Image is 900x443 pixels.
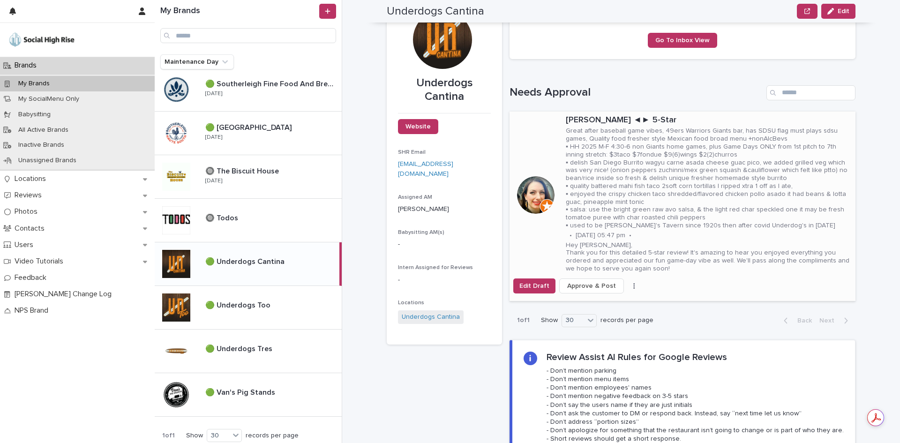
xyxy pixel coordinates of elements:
img: o5DnuTxEQV6sW9jFYBBf [7,30,76,49]
p: 🟢 Van's Pig Stands [205,386,277,397]
a: Underdogs Cantina [402,312,460,322]
a: 🟢 [GEOGRAPHIC_DATA]🟢 [GEOGRAPHIC_DATA] [DATE] [155,112,342,155]
p: [DATE] [205,134,222,141]
p: [DATE] [205,178,222,184]
p: All Active Brands [11,126,76,134]
p: records per page [246,432,299,440]
p: [DATE] [205,90,222,97]
p: 🟢 Underdogs Tres [205,343,274,353]
p: Users [11,240,41,249]
p: [PERSON_NAME] ◄► 5-Star [566,115,852,126]
p: [PERSON_NAME] Change Log [11,290,119,299]
h2: Review Assist AI Rules for Google Reviews [547,352,727,363]
p: Hey [PERSON_NAME], Thank you for this detailed 5-star review! It's amazing to hear you enjoyed ev... [566,241,852,273]
a: 🟢 Underdogs Cantina🟢 Underdogs Cantina [155,242,342,286]
div: 30 [207,431,230,441]
p: - [398,240,491,249]
p: 🔘 Todos [205,212,240,223]
p: Video Tutorials [11,257,71,266]
span: Next [819,317,840,324]
p: 🟢 Underdogs Cantina [205,255,286,266]
a: 🟢 Underdogs Tres🟢 Underdogs Tres [155,330,342,373]
span: Locations [398,300,424,306]
p: • [570,232,572,240]
input: Search [766,85,855,100]
a: Website [398,119,438,134]
span: Go To Inbox View [655,37,710,44]
p: Brands [11,61,44,70]
div: 30 [562,315,585,325]
p: My SocialMenu Only [11,95,87,103]
a: [EMAIL_ADDRESS][DOMAIN_NAME] [398,161,453,177]
a: Go To Inbox View [648,33,717,48]
a: [PERSON_NAME] ◄► 5-StarGreat after baseball game vibes, 49ers Warriors Giants bar, has SDSU flag ... [510,112,855,301]
a: 🟢 Underdogs Too🟢 Underdogs Too [155,286,342,330]
p: Reviews [11,191,49,200]
span: Assigned AM [398,195,432,200]
span: Intern Assigned for Reviews [398,265,473,270]
p: 🟢 [GEOGRAPHIC_DATA] [205,121,293,132]
span: Website [405,123,431,130]
button: Approve & Post [559,278,624,293]
p: Feedback [11,273,54,282]
button: Edit Draft [513,278,555,293]
span: Back [792,317,812,324]
p: Unassigned Brands [11,157,84,165]
p: records per page [600,316,653,324]
h1: Needs Approval [510,86,763,99]
h1: My Brands [160,6,317,16]
input: Search [160,28,336,43]
p: Underdogs Cantina [398,76,491,104]
span: Edit [838,8,849,15]
p: Show [541,316,558,324]
p: 🟢 Southerleigh Fine Food And Brewery [205,78,340,89]
a: 🔘 Todos🔘 Todos [155,199,342,242]
p: Locations [11,174,53,183]
a: 🟢 Southerleigh Fine Food And Brewery🟢 Southerleigh Fine Food And Brewery [DATE] [155,68,342,112]
span: Edit Draft [519,281,549,291]
p: 🔘 The Biscuit House [205,165,281,176]
button: Next [816,316,855,325]
p: Photos [11,207,45,216]
p: [DATE] 05:47 pm [576,232,625,240]
p: My Brands [11,80,57,88]
p: Inactive Brands [11,141,72,149]
p: Great after baseball game vibes, 49ers Warriors Giants bar, has SDSU flag must plays sdsu games, ... [566,127,852,229]
button: Edit [821,4,855,19]
a: 🟢 Van's Pig Stands🟢 Van's Pig Stands [155,373,342,417]
p: Contacts [11,224,52,233]
button: Back [776,316,816,325]
p: [PERSON_NAME] [398,204,491,214]
button: Maintenance Day [160,54,234,69]
p: Babysitting [11,111,58,119]
p: 1 of 1 [510,309,537,332]
span: SHR Email [398,150,426,155]
span: Babysitting AM(s) [398,230,444,235]
h2: Underdogs Cantina [387,5,484,18]
p: Show [186,432,203,440]
p: NPS Brand [11,306,56,315]
a: 🔘 The Biscuit House🔘 The Biscuit House [DATE] [155,155,342,199]
p: • [629,232,631,240]
span: Approve & Post [567,281,616,291]
p: - [398,275,491,285]
p: 🟢 Underdogs Too [205,299,272,310]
